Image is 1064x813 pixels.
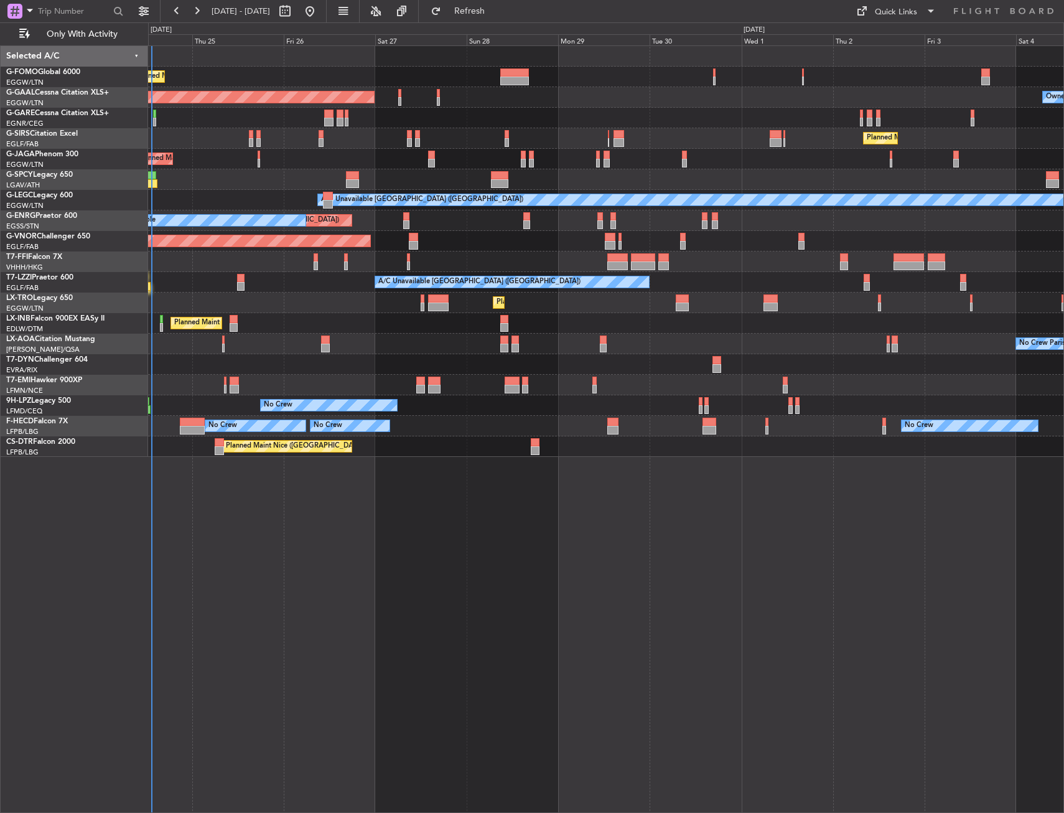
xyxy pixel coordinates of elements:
[6,160,44,169] a: EGGW/LTN
[558,34,650,45] div: Mon 29
[314,416,342,435] div: No Crew
[6,283,39,293] a: EGLF/FAB
[6,201,44,210] a: EGGW/LTN
[6,274,73,281] a: T7-LZZIPraetor 600
[264,396,292,415] div: No Crew
[6,418,34,425] span: F-HECD
[497,293,693,312] div: Planned Maint [GEOGRAPHIC_DATA] ([GEOGRAPHIC_DATA])
[6,151,35,158] span: G-JAGA
[444,7,496,16] span: Refresh
[6,68,80,76] a: G-FOMOGlobal 6000
[6,377,30,384] span: T7-EMI
[6,274,32,281] span: T7-LZZI
[425,1,500,21] button: Refresh
[6,89,35,96] span: G-GAAL
[6,171,33,179] span: G-SPCY
[6,315,105,322] a: LX-INBFalcon 900EX EASy II
[6,345,80,354] a: [PERSON_NAME]/QSA
[375,34,467,45] div: Sat 27
[6,212,35,220] span: G-ENRG
[6,98,44,108] a: EGGW/LTN
[6,294,73,302] a: LX-TROLegacy 650
[226,437,365,456] div: Planned Maint Nice ([GEOGRAPHIC_DATA])
[6,139,39,149] a: EGLF/FAB
[6,427,39,436] a: LFPB/LBG
[6,397,71,405] a: 9H-LPZLegacy 500
[650,34,741,45] div: Tue 30
[6,253,28,261] span: T7-FFI
[6,130,30,138] span: G-SIRS
[6,68,38,76] span: G-FOMO
[6,242,39,251] a: EGLF/FAB
[6,263,43,272] a: VHHH/HKG
[6,253,62,261] a: T7-FFIFalcon 7X
[6,356,34,364] span: T7-DYN
[6,233,90,240] a: G-VNORChallenger 650
[6,377,82,384] a: T7-EMIHawker 900XP
[850,1,942,21] button: Quick Links
[875,6,917,19] div: Quick Links
[378,273,581,291] div: A/C Unavailable [GEOGRAPHIC_DATA] ([GEOGRAPHIC_DATA])
[6,212,77,220] a: G-ENRGPraetor 600
[151,25,172,35] div: [DATE]
[6,438,33,446] span: CS-DTR
[6,356,88,364] a: T7-DYNChallenger 604
[192,34,284,45] div: Thu 25
[867,129,1063,148] div: Planned Maint [GEOGRAPHIC_DATA] ([GEOGRAPHIC_DATA])
[742,34,833,45] div: Wed 1
[467,34,558,45] div: Sun 28
[6,397,31,405] span: 9H-LPZ
[14,24,135,44] button: Only With Activity
[6,418,68,425] a: F-HECDFalcon 7X
[6,119,44,128] a: EGNR/CEG
[6,365,37,375] a: EVRA/RIX
[6,294,33,302] span: LX-TRO
[6,336,95,343] a: LX-AOACitation Mustang
[32,30,131,39] span: Only With Activity
[321,190,523,209] div: A/C Unavailable [GEOGRAPHIC_DATA] ([GEOGRAPHIC_DATA])
[6,406,42,416] a: LFMD/CEQ
[833,34,925,45] div: Thu 2
[6,78,44,87] a: EGGW/LTN
[6,324,43,334] a: EDLW/DTM
[208,416,237,435] div: No Crew
[38,2,110,21] input: Trip Number
[6,304,44,313] a: EGGW/LTN
[6,89,109,96] a: G-GAALCessna Citation XLS+
[6,222,39,231] a: EGSS/STN
[212,6,270,17] span: [DATE] - [DATE]
[6,192,73,199] a: G-LEGCLegacy 600
[6,336,35,343] span: LX-AOA
[6,192,33,199] span: G-LEGC
[174,314,370,332] div: Planned Maint [GEOGRAPHIC_DATA] ([GEOGRAPHIC_DATA])
[6,181,40,190] a: LGAV/ATH
[6,386,43,395] a: LFMN/NCE
[6,130,78,138] a: G-SIRSCitation Excel
[6,151,78,158] a: G-JAGAPhenom 300
[6,171,73,179] a: G-SPCYLegacy 650
[744,25,765,35] div: [DATE]
[6,315,30,322] span: LX-INB
[905,416,933,435] div: No Crew
[6,448,39,457] a: LFPB/LBG
[284,34,375,45] div: Fri 26
[6,233,37,240] span: G-VNOR
[6,438,75,446] a: CS-DTRFalcon 2000
[6,110,109,117] a: G-GARECessna Citation XLS+
[925,34,1016,45] div: Fri 3
[6,110,35,117] span: G-GARE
